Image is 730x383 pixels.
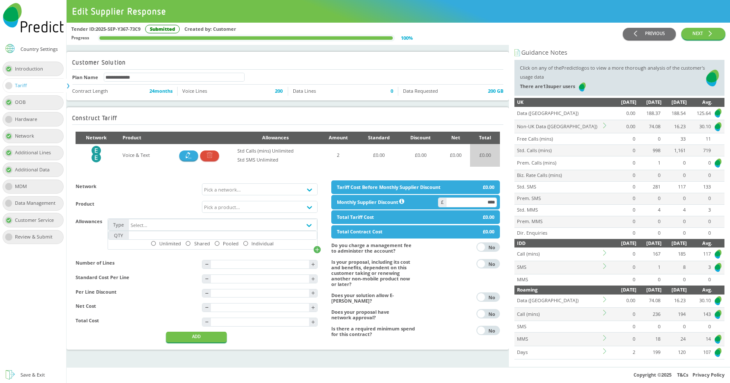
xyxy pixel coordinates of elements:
div: Unlimited [159,241,181,246]
div: Country Settings [20,47,58,51]
div: Additional Data [15,165,55,174]
td: 30.10 [687,120,712,133]
h4: Number of Lines [76,260,196,265]
td: 74.08 [637,295,662,308]
h4: Is your proposal, including its cost and benefits, dependent on this customer taking or renewing ... [331,259,416,287]
td: Days [514,346,602,359]
div: EE [719,364,724,373]
td: 188.54 [662,107,687,120]
td: 0 [687,321,712,333]
td: 0 [687,227,712,239]
button: NEXT [681,28,725,40]
td: 14 [687,333,712,346]
div: £0.00 [483,213,494,222]
td: 0 [611,193,637,204]
img: Predict Mobile [714,347,722,358]
td: 0 [611,181,637,193]
td: 3 [687,204,712,216]
div: Allowances [237,133,313,142]
img: Predict Mobile [714,121,722,132]
td: 0 [611,307,637,321]
img: Predict Mobile [714,249,722,259]
div: + [311,262,315,267]
div: No [486,295,498,300]
td: 0 [611,156,637,170]
td: 188.37 [637,107,662,120]
div: Review & Submit [15,233,58,242]
div: Net [447,133,464,142]
td: 0.00 [611,120,637,133]
td: Voice & Text [117,144,166,167]
span: 200 GB [488,87,503,96]
a: T&Cs [677,371,688,378]
td: 0 [662,274,687,285]
h4: Product [76,201,196,206]
span: There are 13 super users [520,83,578,89]
td: 0 [611,227,637,239]
td: 194 [662,307,687,321]
td: 3 [687,261,712,274]
h4: Per Line Discount [76,289,196,295]
h2: Construct Tariff [72,114,117,121]
div: [DATE] [611,98,637,107]
td: 0 [611,321,637,333]
div: Introduction [15,65,49,74]
span: 24 months [149,87,172,96]
h2: Customer Solution [72,59,126,66]
img: Predict Mobile [714,262,722,273]
div: + [311,276,315,282]
h4: Plan Name [72,74,98,80]
td: 0 [662,170,687,181]
td: 2 [611,346,637,359]
div: Submitted [145,25,180,33]
h4: Total Cost [76,318,196,323]
td: Free Calls (mins) [514,133,602,145]
div: No [486,328,498,333]
td: 998 [637,145,662,156]
div: Data Management [15,199,61,208]
td: 0 [637,170,662,181]
div: IDD [517,239,602,248]
img: Predict Mobile [714,334,722,345]
div: Standard [363,133,394,142]
td: 143 [687,307,712,321]
div: No [486,262,498,266]
img: Predict Mobile [3,3,64,32]
td: 0 [637,274,662,285]
div: Total Tariff Cost [337,213,374,222]
div: Total Contract Cost [337,227,383,236]
div: Avg. [687,286,712,295]
div: £0.00 [483,183,494,192]
h4: Network [76,183,196,189]
div: - [205,260,209,266]
button: YesNo [476,259,500,268]
td: Prem. MMS [514,216,602,227]
button: YesNo [476,309,500,318]
button: PREVIOUS [623,28,676,40]
td: Dir. Enquiries [514,227,602,239]
li: Voice Lines [178,87,288,96]
h4: Do you charge a management fee to administer the account? [331,242,416,253]
div: Pick a network... [204,186,241,192]
div: Roaming [517,286,602,295]
button: ADD [166,332,227,342]
td: 16.23 [662,120,687,133]
td: Call (mins) [514,307,602,321]
td: SMS [514,261,602,274]
td: 18 [637,333,662,346]
div: Avg. [687,98,712,107]
td: 11 [687,133,712,145]
div: Pick a product... [204,204,240,209]
td: Data ([GEOGRAPHIC_DATA]) [514,107,602,120]
td: Call (mins) [514,247,602,261]
td: 0 [637,216,662,227]
td: 0.00 [611,107,637,120]
div: - [205,289,209,295]
td: £ 0.00 [400,144,441,167]
td: 1 [637,261,662,274]
img: Predict Mobile [706,64,719,92]
img: Predict Mobile [714,158,722,168]
td: 0 [637,193,662,204]
span: 0 [391,87,393,96]
div: + [311,305,315,310]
